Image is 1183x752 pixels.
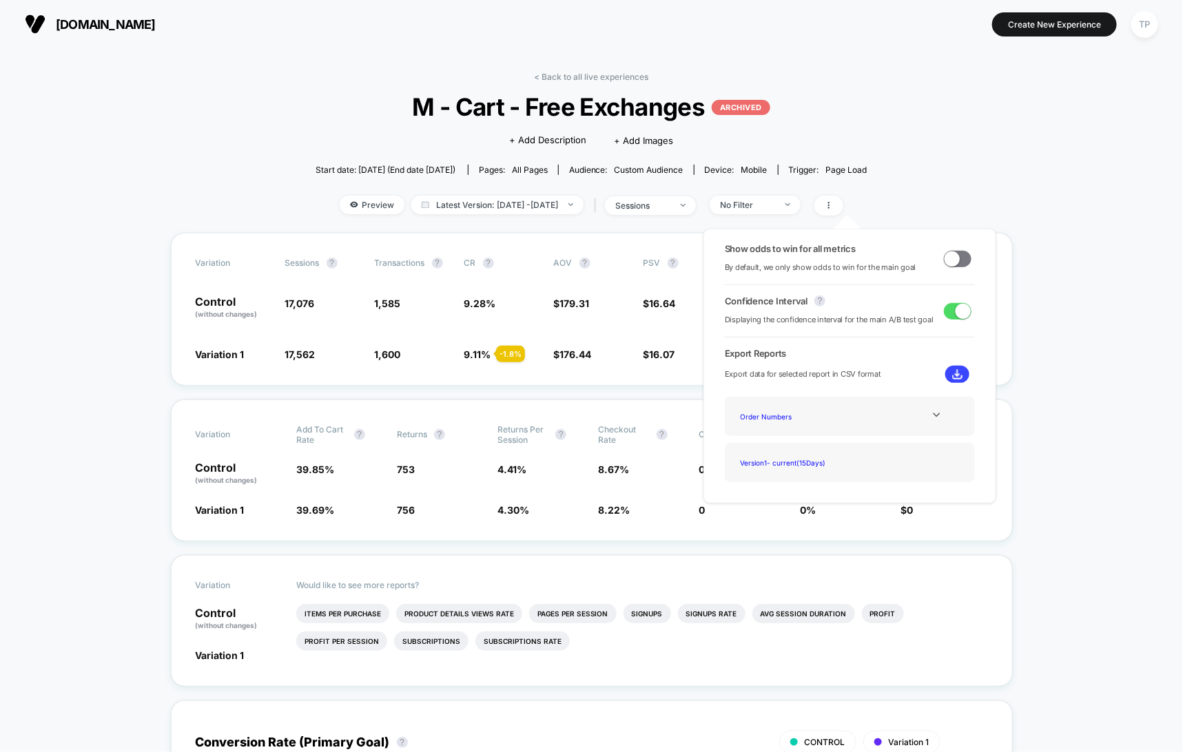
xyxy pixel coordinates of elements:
span: 179.31 [560,297,590,309]
span: (without changes) [196,621,258,629]
span: 176.44 [560,348,592,360]
button: ? [327,258,338,269]
span: Show odds to win for all metrics [725,243,856,254]
span: Displaying the confidence interval for the main A/B test goal [725,313,934,326]
p: ARCHIVED [712,100,770,115]
span: By default, we only show odds to win for the main goal [725,261,916,274]
span: 16.07 [650,348,675,360]
span: Confidence Interval [725,295,807,306]
span: 16.64 [650,297,676,309]
button: ? [397,737,408,748]
li: Signups Rate [678,604,745,623]
span: Export data for selected report in CSV format [725,368,881,381]
span: + Add Images [614,135,673,146]
p: Would like to see more reports? [296,580,988,590]
span: (without changes) [196,476,258,484]
span: PSV [644,258,661,268]
li: Profit [862,604,904,623]
img: end [681,204,686,207]
p: Control [196,296,271,320]
img: calendar [422,201,429,208]
span: Preview [340,196,404,214]
div: No Filter [720,200,775,210]
span: 4.30 % [497,504,529,516]
span: 39.69 % [296,504,334,516]
span: $ [644,297,676,309]
span: | [590,196,605,216]
span: 8.67 % [599,463,630,475]
span: 756 [397,504,415,516]
div: sessions [615,200,670,211]
button: ? [814,295,825,306]
div: Audience: [569,165,683,175]
span: Export Reports [725,348,975,359]
li: Signups [624,604,671,623]
span: 4.41 % [497,463,526,475]
span: Sessions [285,258,320,268]
span: Variation [196,258,271,269]
span: Transactions [375,258,425,268]
div: Version 1 - current ( 15 Days) [735,453,845,472]
button: ? [483,258,494,269]
span: (without changes) [196,310,258,318]
span: AOV [554,258,573,268]
span: Variation [196,424,271,445]
span: Variation 1 [889,737,929,747]
span: 8.22 % [599,504,630,516]
span: 17,562 [285,348,316,360]
li: Items Per Purchase [296,604,389,623]
span: 17,076 [285,297,315,309]
li: Subscriptions Rate [475,631,570,651]
button: ? [579,258,590,269]
img: end [568,203,573,206]
a: < Back to all live experiences [535,72,649,82]
span: mobile [741,165,768,175]
span: Start date: [DATE] (End date [DATE]) [316,165,455,175]
li: Product Details Views Rate [396,604,522,623]
span: 1,600 [375,348,401,360]
li: Pages Per Session [529,604,617,623]
span: all pages [512,165,548,175]
div: Order Numbers [735,407,845,426]
li: Subscriptions [394,631,469,651]
button: ? [668,258,679,269]
span: Device: [694,165,778,175]
span: Returns [397,429,427,439]
span: Variation [196,580,271,590]
span: CR [464,258,476,268]
img: end [785,203,790,206]
img: download [952,369,963,379]
span: CONTROL [805,737,845,747]
button: Create New Experience [992,12,1117,36]
div: - 1.8 % [496,346,525,362]
span: Variation 1 [196,649,245,661]
span: [DOMAIN_NAME] [56,17,156,32]
p: Control [196,607,282,631]
span: Page Load [826,165,867,175]
div: Trigger: [789,165,867,175]
span: Custom Audience [615,165,683,175]
button: ? [354,429,365,440]
button: ? [555,429,566,440]
img: Visually logo [25,14,45,34]
li: Profit Per Session [296,631,387,651]
span: Add To Cart Rate [296,424,347,445]
button: ? [657,429,668,440]
span: 1,585 [375,297,401,309]
span: Checkout Rate [599,424,650,445]
button: ? [434,429,445,440]
span: Latest Version: [DATE] - [DATE] [411,196,584,214]
span: 9.11 % [464,348,491,360]
span: + Add Description [509,134,586,147]
button: [DOMAIN_NAME] [21,13,160,35]
span: 9.28 % [464,297,496,309]
span: $ [554,297,590,309]
span: Returns Per Session [497,424,548,445]
div: Pages: [479,165,548,175]
div: TP [1131,11,1158,38]
span: 753 [397,463,415,475]
span: Variation 1 [196,348,245,360]
button: TP [1127,10,1162,39]
span: 39.85 % [296,463,334,475]
span: Variation 1 [196,504,245,516]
